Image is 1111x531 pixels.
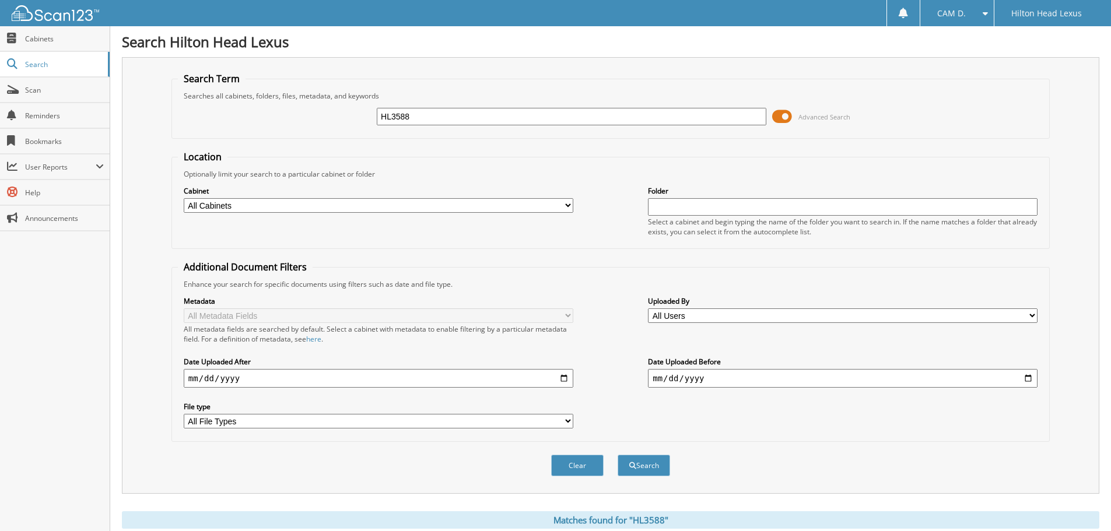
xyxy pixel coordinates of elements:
[648,296,1038,306] label: Uploaded By
[12,5,99,21] img: scan123-logo-white.svg
[184,296,573,306] label: Metadata
[178,169,1043,179] div: Optionally limit your search to a particular cabinet or folder
[1011,10,1082,17] span: Hilton Head Lexus
[178,91,1043,101] div: Searches all cabinets, folders, files, metadata, and keywords
[184,357,573,367] label: Date Uploaded After
[937,10,966,17] span: CAM D.
[178,72,246,85] legend: Search Term
[184,402,573,412] label: File type
[551,455,604,476] button: Clear
[184,186,573,196] label: Cabinet
[25,213,104,223] span: Announcements
[178,279,1043,289] div: Enhance your search for specific documents using filters such as date and file type.
[648,357,1038,367] label: Date Uploaded Before
[25,188,104,198] span: Help
[618,455,670,476] button: Search
[184,324,573,344] div: All metadata fields are searched by default. Select a cabinet with metadata to enable filtering b...
[25,85,104,95] span: Scan
[648,369,1038,388] input: end
[25,34,104,44] span: Cabinets
[178,150,227,163] legend: Location
[798,112,850,121] span: Advanced Search
[25,136,104,146] span: Bookmarks
[178,261,313,273] legend: Additional Document Filters
[184,369,573,388] input: start
[25,162,96,172] span: User Reports
[25,59,102,69] span: Search
[648,186,1038,196] label: Folder
[25,111,104,121] span: Reminders
[306,334,321,344] a: here
[122,32,1099,51] h1: Search Hilton Head Lexus
[122,511,1099,529] div: Matches found for "HL3588"
[648,217,1038,237] div: Select a cabinet and begin typing the name of the folder you want to search in. If the name match...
